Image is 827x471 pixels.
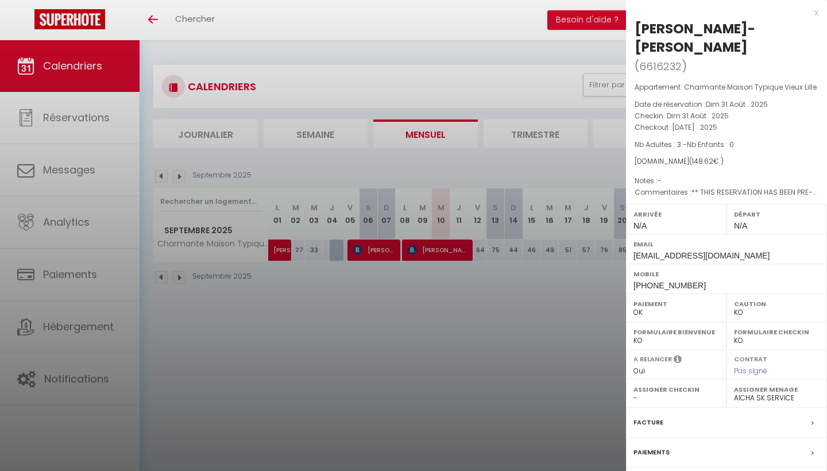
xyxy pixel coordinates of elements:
[633,326,719,338] label: Formulaire Bienvenue
[633,238,820,250] label: Email
[635,110,818,122] p: Checkin :
[639,59,682,74] span: 6616232
[734,209,820,220] label: Départ
[734,384,820,395] label: Assigner Menage
[658,176,662,186] span: -
[778,419,818,462] iframe: Chat
[635,58,687,74] span: ( )
[635,156,818,167] div: [DOMAIN_NAME]
[635,20,818,56] div: [PERSON_NAME]-[PERSON_NAME]
[692,156,713,166] span: 148.62
[635,140,734,149] span: Nb Adultes : 3 -
[674,354,682,367] i: Sélectionner OUI si vous souhaiter envoyer les séquences de messages post-checkout
[689,156,724,166] span: ( € )
[633,281,706,290] span: [PHONE_NUMBER]
[734,221,747,230] span: N/A
[633,446,670,458] label: Paiements
[635,187,818,198] p: Commentaires :
[734,298,820,310] label: Caution
[734,366,767,376] span: Pas signé
[633,268,820,280] label: Mobile
[9,5,44,39] button: Ouvrir le widget de chat LiveChat
[706,99,768,109] span: Dim 31 Août . 2025
[633,221,647,230] span: N/A
[687,140,734,149] span: Nb Enfants : 0
[734,354,767,362] label: Contrat
[633,298,719,310] label: Paiement
[626,6,818,20] div: x
[633,416,663,428] label: Facture
[633,354,672,364] label: A relancer
[633,251,770,260] span: [EMAIL_ADDRESS][DOMAIN_NAME]
[684,82,817,92] span: Charmante Maison Typique Vieux Lille
[635,175,818,187] p: Notes :
[672,122,717,132] span: [DATE] . 2025
[667,111,729,121] span: Dim 31 Août . 2025
[635,122,818,133] p: Checkout :
[635,82,818,93] p: Appartement :
[734,326,820,338] label: Formulaire Checkin
[635,99,818,110] p: Date de réservation :
[633,209,719,220] label: Arrivée
[633,384,719,395] label: Assigner Checkin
